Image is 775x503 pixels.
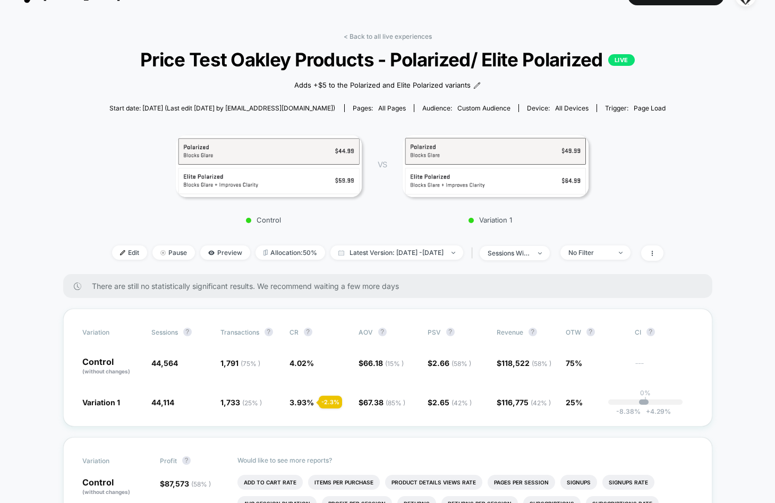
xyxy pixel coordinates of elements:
[265,328,273,336] button: ?
[635,328,693,336] span: CI
[488,475,555,490] li: Pages Per Session
[182,456,191,465] button: ?
[237,456,693,464] p: Would like to see more reports?
[488,249,530,257] div: sessions with impression
[263,250,268,255] img: rebalance
[220,359,260,368] span: 1,791
[586,328,595,336] button: ?
[497,359,551,368] span: $
[160,457,177,465] span: Profit
[82,398,120,407] span: Variation 1
[422,104,510,112] div: Audience:
[359,359,404,368] span: $
[385,475,482,490] li: Product Details Views Rate
[82,368,130,374] span: (without changes)
[644,397,646,405] p: |
[529,328,537,336] button: ?
[635,360,693,376] span: ---
[378,104,406,112] span: all pages
[359,398,405,407] span: $
[353,104,406,112] div: Pages:
[109,104,335,112] span: Start date: [DATE] (Last edit [DATE] by [EMAIL_ADDRESS][DOMAIN_NAME])
[242,399,262,407] span: ( 25 % )
[82,328,141,336] span: Variation
[446,328,455,336] button: ?
[452,360,471,368] span: ( 58 % )
[220,398,262,407] span: 1,733
[241,360,260,368] span: ( 75 % )
[641,407,671,415] span: 4.29 %
[151,359,178,368] span: 44,564
[605,104,666,112] div: Trigger:
[566,398,583,407] span: 25%
[237,475,303,490] li: Add To Cart Rate
[560,475,597,490] li: Signups
[176,135,362,198] img: Control main
[160,479,211,488] span: $
[151,328,178,336] span: Sessions
[386,399,405,407] span: ( 85 % )
[501,359,551,368] span: 118,522
[457,104,510,112] span: Custom Audience
[92,282,691,291] span: There are still no statistically significant results. We recommend waiting a few more days
[363,359,404,368] span: 66.18
[608,54,635,66] p: LIVE
[378,160,386,169] span: VS
[256,245,325,260] span: Allocation: 50%
[183,328,192,336] button: ?
[640,389,651,397] p: 0%
[289,328,299,336] span: CR
[378,328,387,336] button: ?
[646,328,655,336] button: ?
[82,357,141,376] p: Control
[532,360,551,368] span: ( 58 % )
[82,478,149,496] p: Control
[304,328,312,336] button: ?
[566,328,624,336] span: OTW
[112,245,147,260] span: Edit
[568,249,611,257] div: No Filter
[289,398,314,407] span: 3.93 %
[555,104,589,112] span: all devices
[602,475,654,490] li: Signups Rate
[497,398,551,407] span: $
[428,398,472,407] span: $
[82,456,141,465] span: Variation
[397,216,583,224] p: Variation 1
[152,245,195,260] span: Pause
[137,48,638,71] span: Price Test Oakley Products - Polarized/ Elite Polarized
[308,475,380,490] li: Items Per Purchase
[469,245,480,261] span: |
[330,245,463,260] span: Latest Version: [DATE] - [DATE]
[200,245,250,260] span: Preview
[385,360,404,368] span: ( 15 % )
[497,328,523,336] span: Revenue
[160,250,166,255] img: end
[646,407,650,415] span: +
[619,252,623,254] img: end
[538,252,542,254] img: end
[403,135,589,197] img: Variation 1 main
[120,250,125,255] img: edit
[531,399,551,407] span: ( 42 % )
[338,250,344,255] img: calendar
[359,328,373,336] span: AOV
[452,399,472,407] span: ( 42 % )
[289,359,314,368] span: 4.02 %
[294,80,471,91] span: Adds +$5 to the Polarized and Elite Polarized variants
[432,398,472,407] span: 2.65
[171,216,356,224] p: Control
[82,489,130,495] span: (without changes)
[363,398,405,407] span: 67.38
[165,479,211,488] span: 87,573
[191,480,211,488] span: ( 58 % )
[428,328,441,336] span: PSV
[634,104,666,112] span: Page Load
[432,359,471,368] span: 2.66
[428,359,471,368] span: $
[151,398,174,407] span: 44,114
[518,104,597,112] span: Device:
[319,396,342,408] div: - 2.3 %
[501,398,551,407] span: 116,775
[616,407,641,415] span: -8.38 %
